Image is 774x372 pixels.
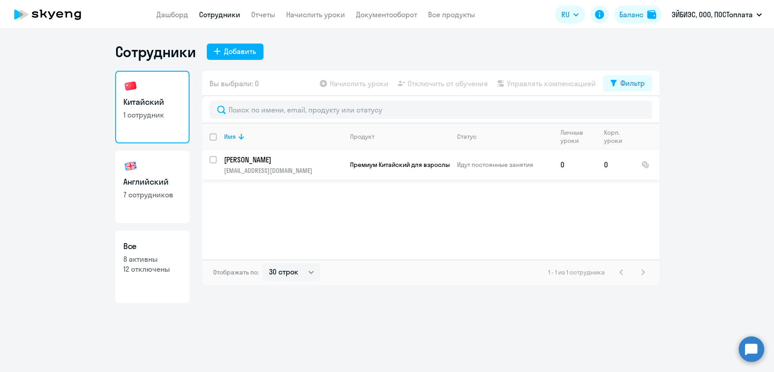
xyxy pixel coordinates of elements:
[224,46,256,57] div: Добавить
[667,4,766,25] button: ЭЙБИЭС, ООО, ПОСТоплата
[115,151,190,223] a: Английский7 сотрудников
[597,150,634,180] td: 0
[548,268,605,276] span: 1 - 1 из 1 сотрудника
[123,176,181,188] h3: Английский
[457,132,553,141] div: Статус
[457,132,477,141] div: Статус
[604,128,627,145] div: Корп. уроки
[604,128,633,145] div: Корп. уроки
[555,5,585,24] button: RU
[123,254,181,264] p: 8 активны
[123,96,181,108] h3: Китайский
[224,155,342,175] a: [PERSON_NAME][EMAIL_ADDRESS][DOMAIN_NAME]
[672,9,753,20] p: ЭЙБИЭС, ООО, ПОСТоплата
[603,75,652,92] button: Фильтр
[553,150,597,180] td: 0
[561,9,570,20] span: RU
[620,78,645,88] div: Фильтр
[619,9,643,20] div: Баланс
[123,264,181,274] p: 12 отключены
[286,10,345,19] a: Начислить уроки
[156,10,188,19] a: Дашборд
[123,190,181,200] p: 7 сотрудников
[115,71,190,143] a: Китайский1 сотрудник
[123,79,138,93] img: chinese
[251,10,275,19] a: Отчеты
[350,132,449,141] div: Продукт
[224,155,342,165] p: [PERSON_NAME]
[123,159,138,173] img: english
[457,161,553,169] p: Идут постоянные занятия
[224,132,342,141] div: Имя
[123,110,181,120] p: 1 сотрудник
[207,44,263,60] button: Добавить
[614,5,662,24] button: Балансbalance
[224,132,236,141] div: Имя
[115,43,196,61] h1: Сотрудники
[115,230,190,303] a: Все8 активны12 отключены
[123,240,181,252] h3: Все
[224,166,342,175] p: [EMAIL_ADDRESS][DOMAIN_NAME]
[209,78,259,89] span: Вы выбрали: 0
[209,101,652,119] input: Поиск по имени, email, продукту или статусу
[213,268,259,276] span: Отображать по:
[560,128,596,145] div: Личные уроки
[350,161,453,169] span: Премиум Китайский для взрослых
[560,128,590,145] div: Личные уроки
[428,10,475,19] a: Все продукты
[199,10,240,19] a: Сотрудники
[647,10,656,19] img: balance
[350,132,375,141] div: Продукт
[356,10,417,19] a: Документооборот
